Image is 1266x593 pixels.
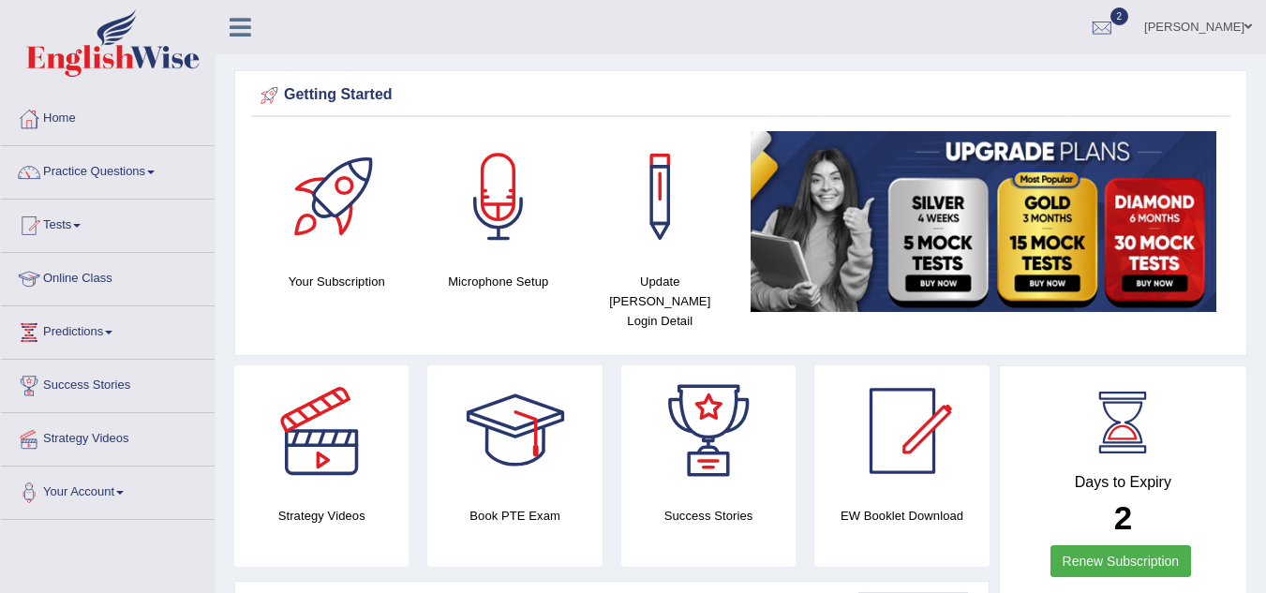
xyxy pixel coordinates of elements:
[588,272,732,331] h4: Update [PERSON_NAME] Login Detail
[427,272,571,291] h4: Microphone Setup
[751,131,1217,312] img: small5.jpg
[1,93,215,140] a: Home
[1,306,215,353] a: Predictions
[256,82,1226,110] div: Getting Started
[814,506,989,526] h4: EW Booklet Download
[1,253,215,300] a: Online Class
[1020,474,1226,491] h4: Days to Expiry
[1,146,215,193] a: Practice Questions
[1,467,215,513] a: Your Account
[1114,499,1132,536] b: 2
[427,506,602,526] h4: Book PTE Exam
[1050,545,1192,577] a: Renew Subscription
[1,413,215,460] a: Strategy Videos
[234,506,409,526] h4: Strategy Videos
[265,272,409,291] h4: Your Subscription
[1110,7,1129,25] span: 2
[1,200,215,246] a: Tests
[621,506,796,526] h4: Success Stories
[1,360,215,407] a: Success Stories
